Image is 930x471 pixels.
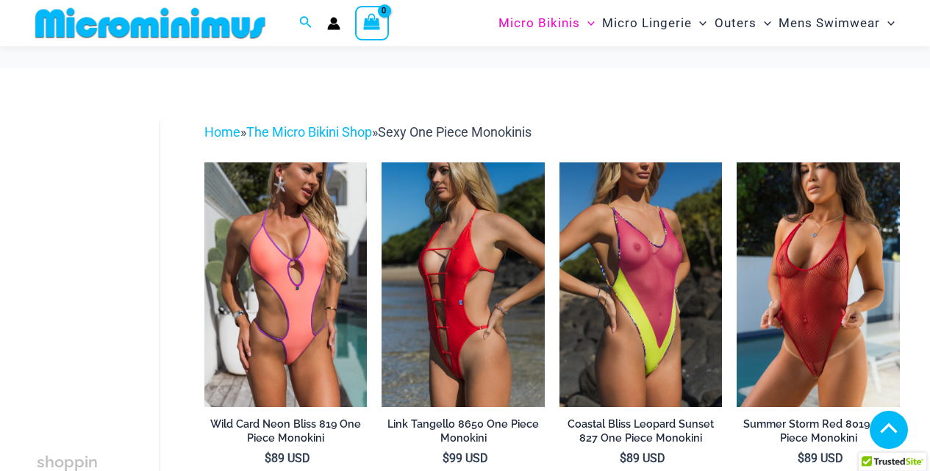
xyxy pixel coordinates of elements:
a: Micro BikinisMenu ToggleMenu Toggle [495,4,598,42]
span: Micro Lingerie [602,4,692,42]
a: View Shopping Cart, empty [355,6,389,40]
bdi: 99 USD [443,451,488,465]
a: Link Tangello 8650 One Piece Monokini [382,417,545,450]
span: Menu Toggle [880,4,895,42]
span: $ [265,451,271,465]
span: $ [798,451,804,465]
span: Menu Toggle [756,4,771,42]
a: Micro LingerieMenu ToggleMenu Toggle [598,4,710,42]
h2: Summer Storm Red 8019 One Piece Monokini [737,417,900,445]
img: Wild Card Neon Bliss 819 One Piece 04 [204,162,368,406]
a: OutersMenu ToggleMenu Toggle [711,4,775,42]
bdi: 89 USD [265,451,310,465]
span: Mens Swimwear [779,4,880,42]
a: Link Tangello 8650 One Piece Monokini 11Link Tangello 8650 One Piece Monokini 12Link Tangello 865... [382,162,545,406]
span: $ [443,451,449,465]
h2: Wild Card Neon Bliss 819 One Piece Monokini [204,417,368,445]
bdi: 89 USD [798,451,843,465]
span: $ [620,451,626,465]
a: Summer Storm Red 8019 One Piece Monokini [737,417,900,450]
nav: Site Navigation [493,2,901,44]
span: Sexy One Piece Monokinis [378,124,532,140]
img: Link Tangello 8650 One Piece Monokini 11 [382,162,545,406]
a: Wild Card Neon Bliss 819 One Piece Monokini [204,417,368,450]
a: Wild Card Neon Bliss 819 One Piece 04Wild Card Neon Bliss 819 One Piece 05Wild Card Neon Bliss 81... [204,162,368,406]
img: Coastal Bliss Leopard Sunset 827 One Piece Monokini 06 [559,162,723,406]
a: Search icon link [299,14,312,32]
a: Coastal Bliss Leopard Sunset 827 One Piece Monokini [559,417,723,450]
span: Outers [715,4,756,42]
iframe: TrustedSite Certified [37,109,169,403]
span: Menu Toggle [580,4,595,42]
a: Coastal Bliss Leopard Sunset 827 One Piece Monokini 06Coastal Bliss Leopard Sunset 827 One Piece ... [559,162,723,406]
span: » » [204,124,532,140]
a: Summer Storm Red 8019 One Piece 04Summer Storm Red 8019 One Piece 03Summer Storm Red 8019 One Pie... [737,162,900,406]
a: The Micro Bikini Shop [246,124,372,140]
a: Home [204,124,240,140]
span: Menu Toggle [692,4,707,42]
h2: Coastal Bliss Leopard Sunset 827 One Piece Monokini [559,417,723,445]
bdi: 89 USD [620,451,665,465]
a: Account icon link [327,17,340,30]
h2: Link Tangello 8650 One Piece Monokini [382,417,545,445]
img: MM SHOP LOGO FLAT [29,7,271,40]
a: Mens SwimwearMenu ToggleMenu Toggle [775,4,898,42]
img: Summer Storm Red 8019 One Piece 04 [737,162,900,406]
span: Micro Bikinis [498,4,580,42]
